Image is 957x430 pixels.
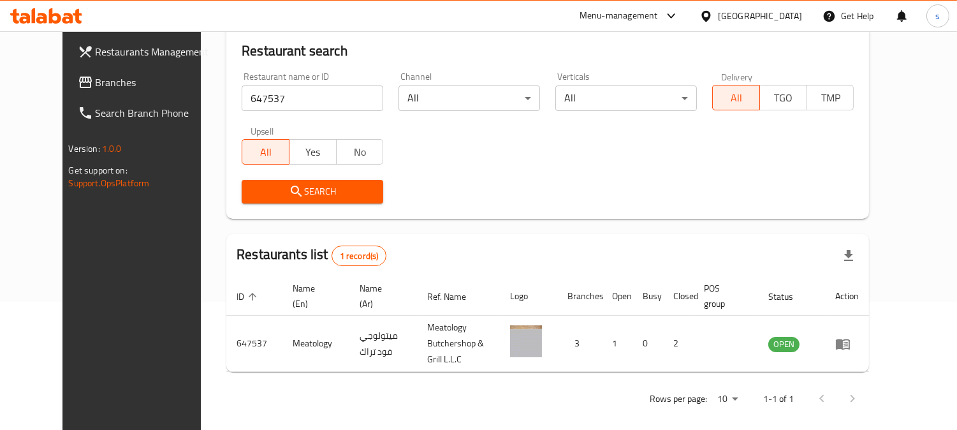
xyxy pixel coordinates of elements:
th: Branches [557,277,602,316]
div: OPEN [768,337,800,352]
th: Busy [632,277,663,316]
button: Yes [289,139,337,165]
span: All [718,89,755,107]
span: Version: [69,140,100,157]
span: No [342,143,379,161]
div: Total records count [332,246,387,266]
span: POS group [704,281,743,311]
span: Branches [96,75,212,90]
span: Yes [295,143,332,161]
p: Rows per page: [650,391,707,407]
td: 0 [632,316,663,372]
h2: Restaurants list [237,245,386,266]
td: 2 [663,316,694,372]
button: TMP [807,85,854,110]
span: Restaurants Management [96,44,212,59]
div: Rows per page: [712,390,743,409]
div: Menu-management [580,8,658,24]
button: All [712,85,760,110]
span: ID [237,289,261,304]
th: Logo [500,277,557,316]
div: All [398,85,540,111]
p: 1-1 of 1 [763,391,794,407]
span: Search [252,184,373,200]
span: s [935,9,940,23]
div: All [555,85,697,111]
span: Ref. Name [427,289,483,304]
label: Upsell [251,126,274,135]
a: Branches [68,67,223,98]
span: TMP [812,89,849,107]
span: 1.0.0 [102,140,122,157]
td: 647537 [226,316,282,372]
td: ميتولوجي فود تراك [349,316,417,372]
span: Name (En) [293,281,334,311]
th: Open [602,277,632,316]
a: Search Branch Phone [68,98,223,128]
a: Support.OpsPlatform [69,175,150,191]
td: Meatology [282,316,349,372]
table: enhanced table [226,277,869,372]
a: Restaurants Management [68,36,223,67]
label: Delivery [721,72,753,81]
th: Action [825,277,869,316]
span: Status [768,289,810,304]
button: No [336,139,384,165]
td: 1 [602,316,632,372]
img: Meatology [510,325,542,357]
span: 1 record(s) [332,250,386,262]
span: Get support on: [69,162,128,179]
button: TGO [759,85,807,110]
input: Search for restaurant name or ID.. [242,85,383,111]
button: All [242,139,289,165]
span: TGO [765,89,802,107]
span: Search Branch Phone [96,105,212,121]
span: OPEN [768,337,800,352]
div: Menu [835,336,859,352]
span: Name (Ar) [360,281,402,311]
th: Closed [663,277,694,316]
div: Export file [833,241,864,271]
span: All [247,143,284,161]
td: Meatology Butchershop & Grill L.L.C [417,316,500,372]
h2: Restaurant search [242,41,854,61]
button: Search [242,180,383,204]
div: [GEOGRAPHIC_DATA] [718,9,802,23]
td: 3 [557,316,602,372]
